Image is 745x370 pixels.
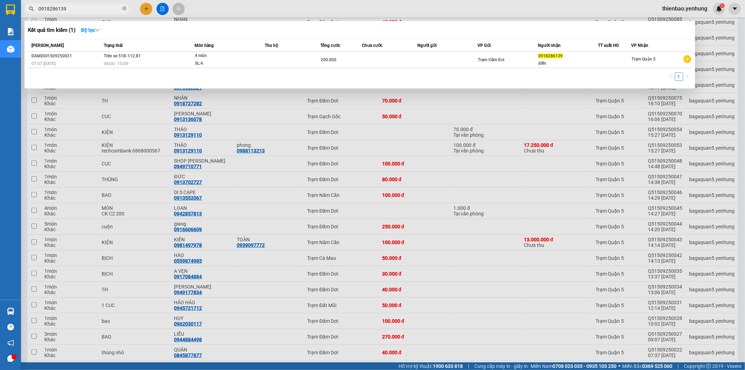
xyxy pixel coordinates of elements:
[320,43,340,48] span: Tổng cước
[538,60,598,67] div: diễn
[122,6,126,12] span: close-circle
[31,43,64,48] span: [PERSON_NAME]
[675,73,683,80] a: 1
[321,57,336,62] span: 200.000
[122,6,126,10] span: close-circle
[362,43,382,48] span: Chưa cước
[631,43,648,48] span: VP Nhận
[31,61,56,66] span: 07:07 [DATE]
[683,72,692,81] li: Next Page
[95,28,100,33] span: down
[478,43,491,48] span: VP Gửi
[7,308,14,315] img: warehouse-icon
[685,74,689,78] span: right
[195,52,247,60] div: 4 món
[478,57,505,62] span: Trạm Đầm Dơi
[538,54,563,58] span: 0918286139
[7,324,14,330] span: question-circle
[7,45,14,53] img: warehouse-icon
[104,54,141,58] span: Trên xe 51B-112.81
[29,6,34,11] span: search
[265,43,278,48] span: Thu hộ
[38,5,121,13] input: Tìm tên, số ĐT hoặc mã đơn
[75,24,105,36] button: Bộ lọcdown
[631,57,656,62] span: Trạm Quận 5
[684,55,691,63] span: plus-circle
[6,5,15,15] img: logo-vxr
[7,340,14,346] span: notification
[104,43,123,48] span: Trạng thái
[598,43,619,48] span: TT xuất HĐ
[683,72,692,81] button: right
[7,28,14,35] img: solution-icon
[675,72,683,81] li: 1
[195,43,214,48] span: Món hàng
[669,74,673,78] span: left
[31,52,102,60] div: DAMDOI1509250021
[7,355,14,362] span: message
[417,43,437,48] span: Người gửi
[666,72,675,81] li: Previous Page
[195,60,247,67] div: SL: 4
[28,27,75,34] h3: Kết quả tìm kiếm ( 1 )
[666,72,675,81] button: left
[81,27,100,33] strong: Bộ lọc
[538,43,561,48] span: Người nhận
[104,61,129,66] span: 08:00 - 15/09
